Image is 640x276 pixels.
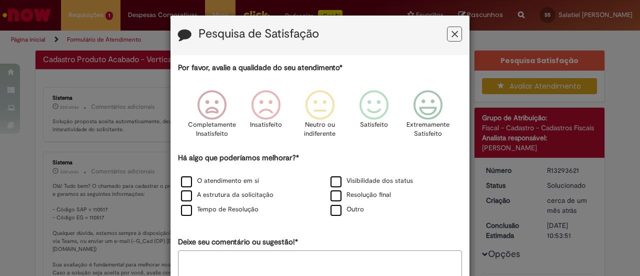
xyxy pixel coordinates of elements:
[330,205,364,214] label: Outro
[181,176,259,186] label: O atendimento em si
[294,83,345,151] div: Neutro ou indiferente
[302,120,338,139] p: Neutro ou indiferente
[181,190,273,200] label: A estrutura da solicitação
[348,83,399,151] div: Satisfeito
[186,83,237,151] div: Completamente Insatisfeito
[250,120,282,130] p: Insatisfeito
[240,83,291,151] div: Insatisfeito
[181,205,258,214] label: Tempo de Resolução
[188,120,236,139] p: Completamente Insatisfeito
[402,83,453,151] div: Extremamente Satisfeito
[178,237,298,247] label: Deixe seu comentário ou sugestão!*
[330,176,413,186] label: Visibilidade dos status
[178,153,462,217] div: Há algo que poderíamos melhorar?*
[198,28,319,41] label: Pesquisa de Satisfação
[178,63,342,73] label: Por favor, avalie a qualidade do seu atendimento*
[360,120,388,130] p: Satisfeito
[406,120,449,139] p: Extremamente Satisfeito
[330,190,391,200] label: Resolução final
